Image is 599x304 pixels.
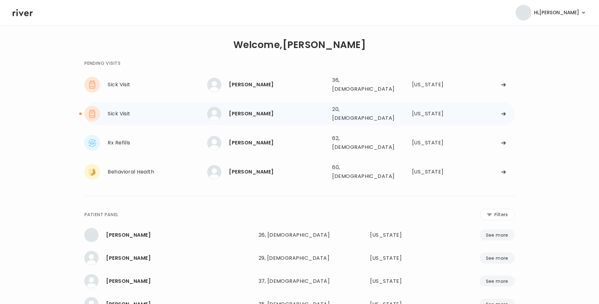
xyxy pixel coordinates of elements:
[516,5,531,21] img: user avatar
[84,211,118,218] div: PATIENT PANEL
[259,277,341,286] div: 37, [DEMOGRAPHIC_DATA]
[412,80,452,89] div: Georgia
[480,276,515,287] button: See more
[233,40,366,49] h1: Welcome, [PERSON_NAME]
[229,167,327,176] div: Donna Michael
[106,231,254,240] div: Destiny Ford
[370,277,428,286] div: Georgia
[259,231,341,240] div: 26, [DEMOGRAPHIC_DATA]
[516,5,586,21] button: user avatarHi,[PERSON_NAME]
[480,209,515,220] button: Filters
[106,254,254,263] div: Brianna Barrios
[84,274,99,288] img: Jonathon Tucker
[229,80,327,89] div: April Kuykendall
[108,167,207,176] div: Behavioral Health
[412,109,452,118] div: Texas
[207,165,221,179] img: Donna Michael
[229,109,327,118] div: BRIDGET GORDON
[84,59,120,67] div: PENDING VISITS
[84,251,99,265] img: Brianna Barrios
[480,252,515,264] button: See more
[370,254,428,263] div: Texas
[412,167,452,176] div: Texas
[108,109,207,118] div: Sick Visit
[332,76,390,94] div: 36, [DEMOGRAPHIC_DATA]
[332,105,390,123] div: 20, [DEMOGRAPHIC_DATA]
[108,138,207,147] div: Rx Refills
[108,80,207,89] div: Sick Visit
[106,277,254,286] div: Jonathon Tucker
[534,8,579,17] span: Hi, [PERSON_NAME]
[229,138,327,147] div: Mario Silva
[332,134,390,152] div: 62, [DEMOGRAPHIC_DATA]
[207,107,221,121] img: BRIDGET GORDON
[207,78,221,92] img: April Kuykendall
[370,231,428,240] div: Florida
[412,138,452,147] div: Texas
[480,229,515,240] button: See more
[84,228,99,242] img: Destiny Ford
[207,136,221,150] img: Mario Silva
[259,254,341,263] div: 29, [DEMOGRAPHIC_DATA]
[332,163,390,181] div: 60, [DEMOGRAPHIC_DATA]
